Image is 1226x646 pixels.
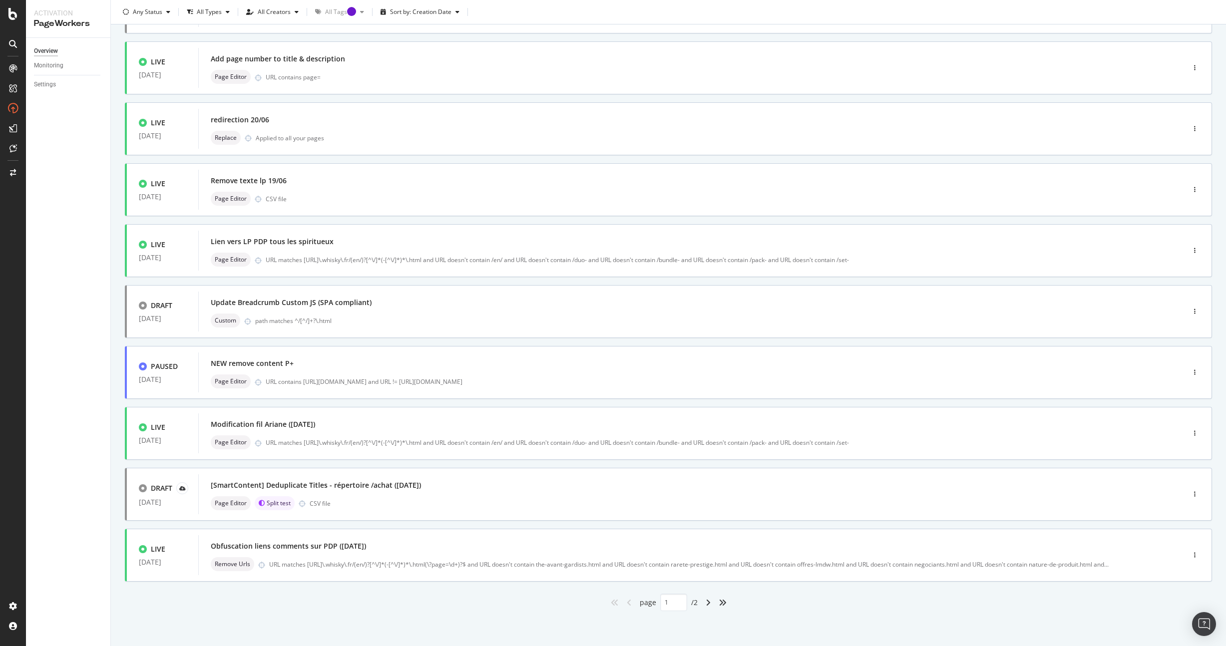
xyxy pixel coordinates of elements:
div: [DATE] [139,254,186,262]
div: Monitoring [34,60,63,71]
button: Any Status [119,4,174,20]
div: neutral label [211,557,254,571]
div: URL contains page= [266,73,1142,81]
div: All Types [197,9,222,15]
div: angles-right [715,595,731,611]
div: LIVE [151,118,165,128]
span: Custom [215,318,236,323]
div: neutral label [211,70,251,84]
span: ... [1104,560,1109,569]
div: neutral label [211,374,251,388]
span: Page Editor [215,500,247,506]
div: neutral label [211,192,251,206]
a: Monitoring [34,60,103,71]
button: All TagsTooltip anchor [311,4,368,20]
div: LIVE [151,179,165,189]
span: Page Editor [215,378,247,384]
div: All Creators [258,9,291,15]
div: Obfuscation liens comments sur PDP ([DATE]) [211,541,366,551]
div: neutral label [211,435,251,449]
div: path matches ^/[^/]+?\.html [255,317,1142,325]
div: NEW remove content P+ [211,358,294,368]
div: Add page number to title & description [211,54,345,64]
div: DRAFT [151,301,172,311]
div: Applied to all your pages [256,134,324,142]
div: angle-left [623,595,636,611]
div: [DATE] [139,193,186,201]
div: PageWorkers [34,18,102,29]
div: LIVE [151,544,165,554]
div: URL matches [URL]\.whisky\.fr/(en/)?[^\/]*(-[^\/]*)*\.html and URL doesn't contain /en/ and URL d... [266,438,1142,447]
div: [DATE] [139,71,186,79]
div: Overview [34,46,58,56]
div: angles-left [607,595,623,611]
div: [DATE] [139,498,186,506]
div: All Tags [325,9,356,15]
div: neutral label [211,131,241,145]
div: Lien vers LP PDP tous les spiritueux [211,237,334,247]
span: Split test [267,500,291,506]
span: Page Editor [215,196,247,202]
div: Update Breadcrumb Custom JS (SPA compliant) [211,298,372,308]
div: Open Intercom Messenger [1192,612,1216,636]
div: Remove texte lp 19/06 [211,176,287,186]
div: LIVE [151,240,165,250]
div: CSV file [266,195,287,203]
div: [DATE] [139,375,186,383]
div: neutral label [211,253,251,267]
a: Settings [34,79,103,90]
div: neutral label [211,496,251,510]
div: Sort by: Creation Date [390,9,451,15]
span: Page Editor [215,257,247,263]
div: PAUSED [151,361,178,371]
button: All Types [183,4,234,20]
button: Sort by: Creation Date [377,4,463,20]
div: [DATE] [139,558,186,566]
div: angle-right [702,595,715,611]
div: URL matches [URL]\.whisky\.fr/(en/)?[^\/]*(-[^\/]*)*\.html(\?page=\d+)?$ and URL doesn't contain ... [269,560,1109,569]
div: brand label [255,496,295,510]
div: Tooltip anchor [347,7,356,16]
span: Page Editor [215,439,247,445]
div: DRAFT [151,483,172,493]
div: [SmartContent] Deduplicate Titles - répertoire /achat ([DATE]) [211,480,421,490]
div: Activation [34,8,102,18]
div: page / 2 [640,594,698,611]
span: Replace [215,135,237,141]
div: [DATE] [139,436,186,444]
div: LIVE [151,57,165,67]
button: All Creators [242,4,303,20]
div: neutral label [211,314,240,327]
div: LIVE [151,422,165,432]
span: Page Editor [215,74,247,80]
div: [DATE] [139,315,186,323]
div: URL matches [URL]\.whisky\.fr/(en/)?[^\/]*(-[^\/]*)*\.html and URL doesn't contain /en/ and URL d... [266,256,1142,264]
div: URL contains [URL][DOMAIN_NAME] and URL != [URL][DOMAIN_NAME] [266,377,1142,386]
a: Overview [34,46,103,56]
div: Settings [34,79,56,90]
div: Any Status [133,9,162,15]
div: [DATE] [139,132,186,140]
div: Modification fil Ariane ([DATE]) [211,419,315,429]
span: Remove Urls [215,561,250,567]
div: CSV file [310,499,331,508]
div: redirection 20/06 [211,115,269,125]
